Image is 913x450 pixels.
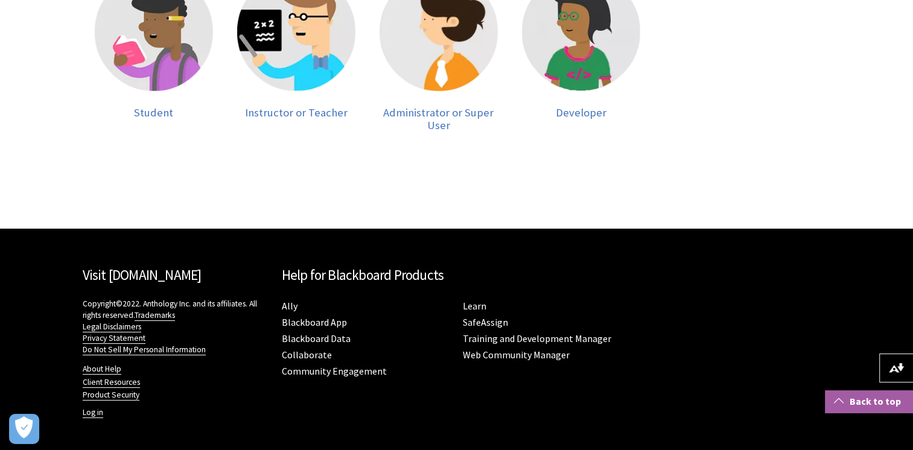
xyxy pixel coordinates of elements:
[83,364,121,375] a: About Help
[83,333,145,344] a: Privacy Statement
[556,106,606,119] span: Developer
[135,310,175,321] a: Trademarks
[463,316,508,329] a: SafeAssign
[134,106,173,119] span: Student
[83,322,141,332] a: Legal Disclaimers
[463,332,611,345] a: Training and Development Manager
[9,414,39,444] button: Open Preferences
[83,298,270,355] p: Copyright©2022. Anthology Inc. and its affiliates. All rights reserved.
[83,344,206,355] a: Do Not Sell My Personal Information
[83,407,103,418] a: Log in
[282,316,347,329] a: Blackboard App
[463,300,486,312] a: Learn
[282,349,332,361] a: Collaborate
[463,349,570,361] a: Web Community Manager
[83,390,139,401] a: Product Security
[245,106,348,119] span: Instructor or Teacher
[282,300,297,312] a: Ally
[282,365,387,378] a: Community Engagement
[83,266,202,284] a: Visit [DOMAIN_NAME]
[83,377,140,388] a: Client Resources
[383,106,494,133] span: Administrator or Super User
[282,265,632,286] h2: Help for Blackboard Products
[825,390,913,413] a: Back to top
[282,332,351,345] a: Blackboard Data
